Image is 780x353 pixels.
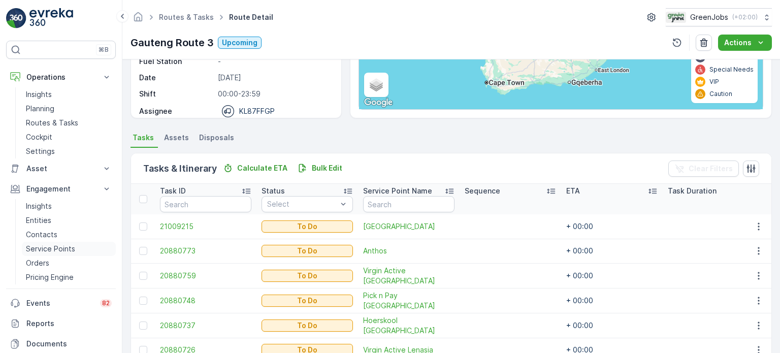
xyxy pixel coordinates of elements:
p: - [218,56,330,67]
a: 20880737 [160,320,251,331]
p: Reports [26,318,112,329]
a: Reports [6,313,116,334]
img: Google [362,96,395,109]
p: Cockpit [26,132,52,142]
a: Settings [22,144,116,158]
p: Engagement [26,184,95,194]
p: Entities [26,215,51,226]
button: Calculate ETA [219,162,291,174]
a: Entities [22,213,116,228]
a: 20880748 [160,296,251,306]
p: To Do [297,320,317,331]
span: Tasks [133,133,154,143]
div: Toggle Row Selected [139,297,147,305]
p: Sequence [465,186,500,196]
p: Date [139,73,214,83]
div: Toggle Row Selected [139,247,147,255]
p: Caution [709,90,732,98]
img: Green_Jobs_Logo.png [666,12,686,23]
p: Status [262,186,285,196]
span: Virgin Active [GEOGRAPHIC_DATA] [363,266,454,286]
span: Disposals [199,133,234,143]
td: + 00:00 [561,214,663,239]
span: [GEOGRAPHIC_DATA] [363,221,454,232]
p: 00:00-23:59 [218,89,330,99]
button: Asset [6,158,116,179]
img: logo [6,8,26,28]
button: Operations [6,67,116,87]
a: Planning [22,102,116,116]
p: To Do [297,246,317,256]
span: Pick n Pay [GEOGRAPHIC_DATA] [363,291,454,311]
p: KL87FFGP [239,106,275,116]
td: + 00:00 [561,313,663,338]
p: Tasks & Itinerary [143,162,217,176]
span: Assets [164,133,189,143]
p: To Do [297,296,317,306]
a: 20880759 [160,271,251,281]
button: To Do [262,270,353,282]
p: Service Points [26,244,75,254]
p: Task ID [160,186,186,196]
p: Pricing Engine [26,272,74,282]
p: Service Point Name [363,186,432,196]
p: Special Needs [709,66,754,74]
a: Events82 [6,293,116,313]
p: Routes & Tasks [26,118,78,128]
a: Anthos [363,246,454,256]
a: 21009215 [160,221,251,232]
button: GreenJobs(+02:00) [666,8,772,26]
a: Pricing Engine [22,270,116,284]
p: Task Duration [668,186,717,196]
a: Virgin Active Eagle Canyon [363,266,454,286]
button: Engagement [6,179,116,199]
p: 82 [102,299,110,307]
div: Toggle Row Selected [139,272,147,280]
td: + 00:00 [561,288,663,313]
input: Search [363,196,454,212]
p: Contacts [26,230,57,240]
a: Routes & Tasks [22,116,116,130]
p: Asset [26,164,95,174]
p: ETA [566,186,580,196]
p: ⌘B [99,46,109,54]
input: Search [160,196,251,212]
p: Insights [26,89,52,100]
a: Layers [365,74,387,96]
a: Cockpit [22,130,116,144]
a: Orders [22,256,116,270]
p: Insights [26,201,52,211]
button: Clear Filters [668,161,739,177]
p: Orders [26,258,49,268]
a: Insights [22,199,116,213]
p: Clear Filters [689,164,733,174]
span: Hoerskool [GEOGRAPHIC_DATA] [363,315,454,336]
p: Gauteng Route 3 [131,35,214,50]
a: 20880773 [160,246,251,256]
a: Pick n Pay Cosmo City [363,291,454,311]
p: Fuel Station [139,56,214,67]
a: Open this area in Google Maps (opens a new window) [362,96,395,109]
p: Shift [139,89,214,99]
button: Upcoming [218,37,262,49]
p: Calculate ETA [237,163,287,173]
p: To Do [297,271,317,281]
p: ( +02:00 ) [732,13,758,21]
td: + 00:00 [561,239,663,263]
p: Bulk Edit [312,163,342,173]
button: To Do [262,220,353,233]
p: VIP [709,78,719,86]
p: Settings [26,146,55,156]
td: + 00:00 [561,263,663,288]
p: Assignee [139,106,172,116]
p: Upcoming [222,38,257,48]
button: To Do [262,245,353,257]
a: Routes & Tasks [159,13,214,21]
p: Documents [26,339,112,349]
p: Planning [26,104,54,114]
